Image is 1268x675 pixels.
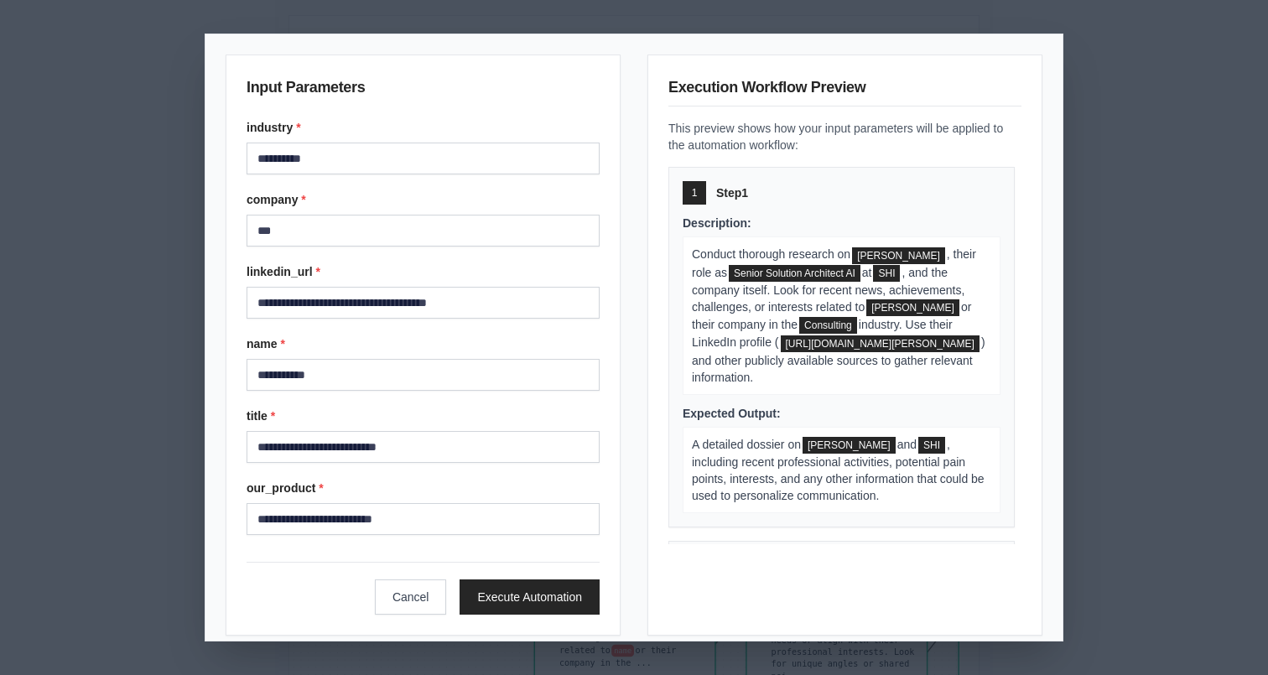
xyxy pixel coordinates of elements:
[918,437,945,454] span: company
[803,437,896,454] span: name
[247,480,600,496] label: our_product
[897,438,917,451] span: and
[692,438,801,451] span: A detailed dossier on
[1184,595,1268,675] iframe: Chat Widget
[375,579,447,615] button: Cancel
[460,579,600,615] button: Execute Automation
